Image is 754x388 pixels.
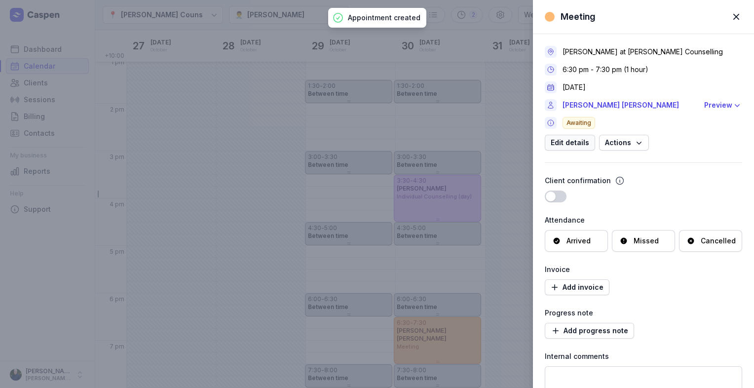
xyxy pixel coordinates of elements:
[599,135,649,151] button: Actions
[634,236,659,246] div: Missed
[551,137,589,149] span: Edit details
[563,99,698,111] a: [PERSON_NAME] [PERSON_NAME]
[545,307,742,319] div: Progress note
[551,325,628,337] span: Add progress note
[545,350,742,362] div: Internal comments
[561,11,595,23] div: Meeting
[545,175,611,187] div: Client confirmation
[704,99,732,111] div: Preview
[701,236,736,246] div: Cancelled
[545,264,742,275] div: Invoice
[563,117,595,129] span: Awaiting
[563,82,586,92] div: [DATE]
[551,281,603,293] span: Add invoice
[566,236,591,246] div: Arrived
[605,137,643,149] span: Actions
[545,214,742,226] div: Attendance
[563,47,723,57] div: [PERSON_NAME] at [PERSON_NAME] Counselling
[704,99,742,111] button: Preview
[563,65,648,75] div: 6:30 pm - 7:30 pm (1 hour)
[545,135,595,151] button: Edit details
